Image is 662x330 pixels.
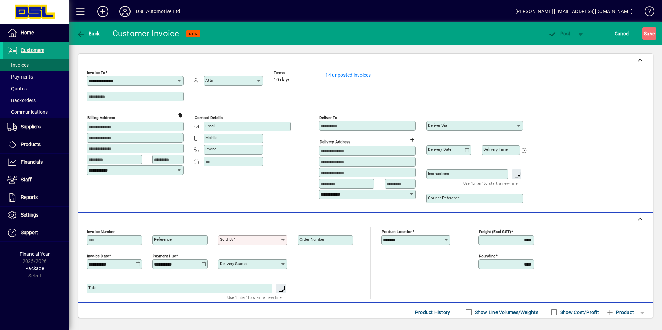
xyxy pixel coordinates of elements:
button: Save [642,27,656,40]
a: Payments [3,71,69,83]
span: Settings [21,212,38,218]
label: Show Cost/Profit [559,309,599,316]
mat-label: Deliver To [319,115,337,120]
span: Products [21,141,41,147]
mat-label: Delivery time [483,147,508,152]
button: Add [92,5,114,18]
mat-label: Invoice number [87,229,115,234]
span: S [644,31,647,36]
span: ave [644,28,655,39]
span: Terms [274,71,315,75]
mat-hint: Use 'Enter' to start a new line [463,179,518,187]
span: Payments [7,74,33,80]
button: Profile [114,5,136,18]
span: Financial Year [20,251,50,257]
mat-label: Product location [382,229,412,234]
label: Show Line Volumes/Weights [474,309,538,316]
span: 10 days [274,77,290,83]
div: [PERSON_NAME] [EMAIL_ADDRESS][DOMAIN_NAME] [515,6,633,17]
mat-label: Reference [154,237,172,242]
span: Suppliers [21,124,41,129]
button: Post [545,27,574,40]
mat-label: Mobile [205,135,217,140]
span: Reports [21,194,38,200]
div: Customer Invoice [113,28,179,39]
span: Customers [21,47,44,53]
a: Knowledge Base [639,1,653,24]
a: Support [3,224,69,241]
span: Communications [7,109,48,115]
mat-label: Invoice date [87,254,109,258]
span: Cancel [615,28,630,39]
mat-label: Sold by [220,237,233,242]
span: Invoices [7,62,29,68]
a: Home [3,24,69,42]
a: Suppliers [3,118,69,136]
mat-label: Phone [205,147,216,152]
mat-label: Freight (excl GST) [479,229,511,234]
a: Invoices [3,59,69,71]
mat-label: Delivery date [428,147,451,152]
span: Product [606,307,634,318]
span: Staff [21,177,32,182]
button: Choose address [406,134,418,145]
span: Backorders [7,98,36,103]
mat-label: Courier Reference [428,195,460,200]
mat-label: Invoice To [87,70,105,75]
span: Home [21,30,34,35]
span: Support [21,230,38,235]
button: Product [602,306,637,319]
mat-label: Order number [299,237,324,242]
div: DSL Automotive Ltd [136,6,180,17]
span: Quotes [7,86,27,91]
mat-label: Attn [205,78,213,83]
span: P [560,31,563,36]
a: Staff [3,171,69,189]
button: Cancel [613,27,632,40]
mat-hint: Use 'Enter' to start a new line [227,293,282,301]
app-page-header-button: Back [69,27,107,40]
mat-label: Deliver via [428,123,447,128]
mat-label: Payment due [153,254,176,258]
a: Financials [3,154,69,171]
a: Backorders [3,94,69,106]
mat-label: Rounding [479,254,495,258]
a: Communications [3,106,69,118]
span: Product History [415,307,450,318]
span: ost [548,31,571,36]
mat-label: Email [205,123,215,128]
button: Copy to Delivery address [174,110,185,121]
span: Back [77,31,100,36]
mat-label: Instructions [428,171,449,176]
span: Package [25,266,44,271]
a: Settings [3,207,69,224]
span: NEW [189,31,198,36]
mat-label: Title [88,285,96,290]
a: 14 unposted invoices [325,72,371,78]
span: Financials [21,159,43,165]
a: Products [3,136,69,153]
a: Reports [3,189,69,206]
button: Product History [412,306,453,319]
a: Quotes [3,83,69,94]
button: Back [75,27,101,40]
mat-label: Delivery status [220,261,247,266]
